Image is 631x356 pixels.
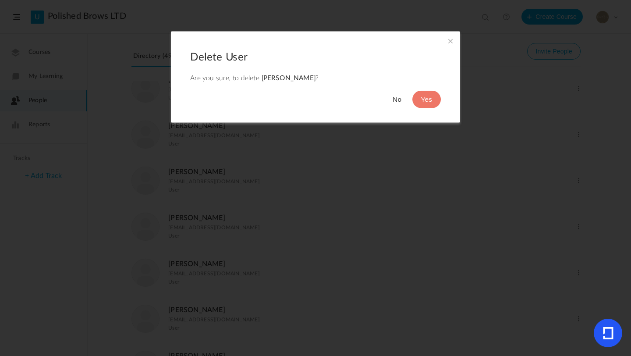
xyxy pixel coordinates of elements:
[190,75,259,82] span: Are you sure, to delete
[384,91,410,108] button: No
[412,91,441,108] button: Yes
[190,73,319,84] p: ?
[190,51,248,64] h2: Delete User
[262,75,316,82] span: [PERSON_NAME]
